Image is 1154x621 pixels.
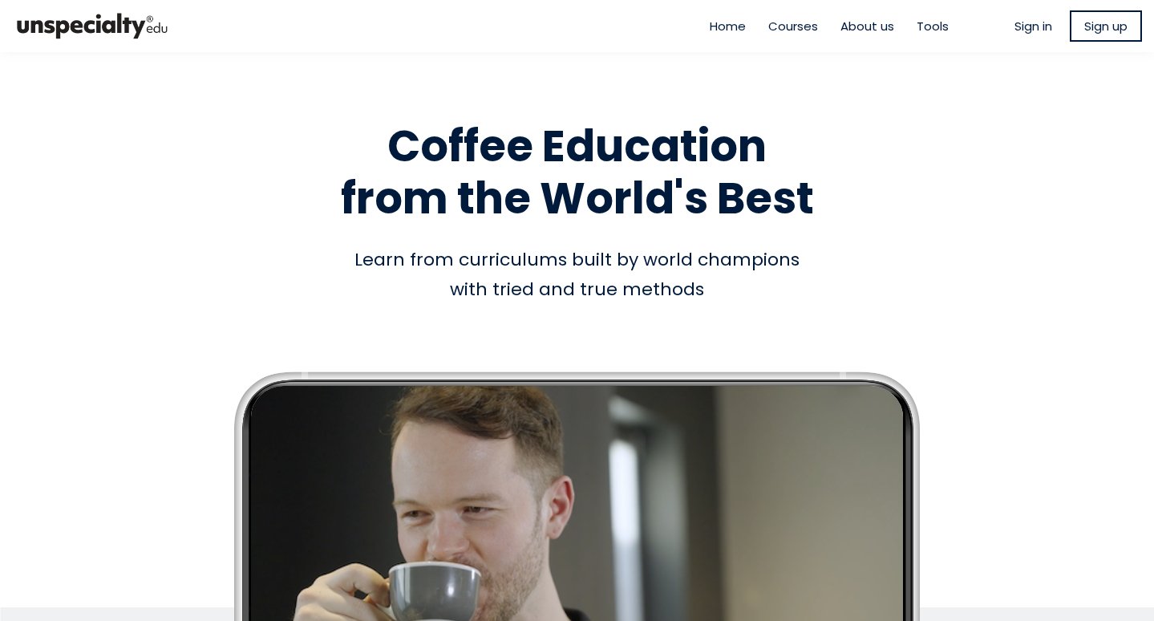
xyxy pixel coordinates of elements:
[768,17,818,35] a: Courses
[917,17,949,35] a: Tools
[1070,10,1142,42] a: Sign up
[12,6,172,46] img: bc390a18feecddb333977e298b3a00a1.png
[710,17,746,35] a: Home
[120,120,1035,225] h1: Coffee Education from the World's Best
[120,245,1035,305] div: Learn from curriculums built by world champions with tried and true methods
[1084,17,1128,35] span: Sign up
[840,17,894,35] a: About us
[1014,17,1052,35] a: Sign in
